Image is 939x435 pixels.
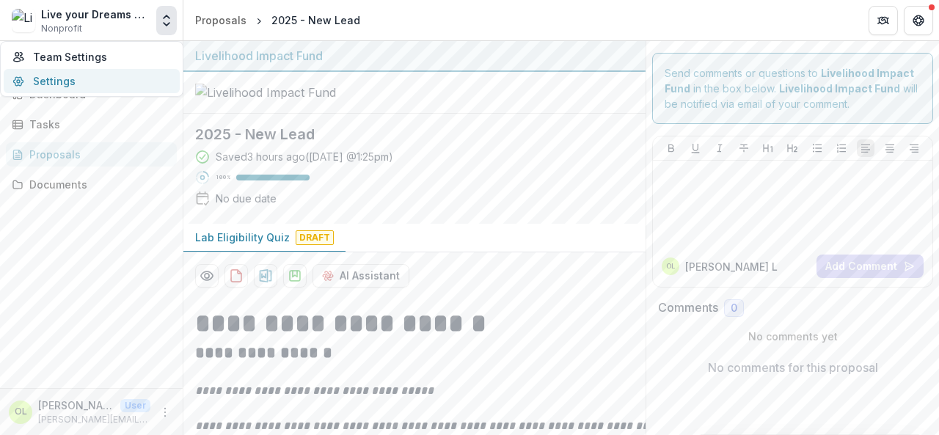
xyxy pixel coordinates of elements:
strong: Livelihood Impact Fund [779,82,900,95]
div: No due date [216,191,277,206]
img: Livelihood Impact Fund [195,84,342,101]
div: Proposals [195,12,246,28]
a: Documents [6,172,177,197]
h2: 2025 - New Lead [195,125,610,143]
div: Tasks [29,117,165,132]
button: Open entity switcher [156,6,177,35]
p: 100 % [216,172,230,183]
button: More [156,403,174,421]
div: Olayinka Layi-Adeite [666,263,676,270]
div: Saved 3 hours ago ( [DATE] @ 1:25pm ) [216,149,393,164]
button: Preview e81bfc7a-362f-44d7-9186-0f768a518854-3.pdf [195,264,219,288]
span: 0 [731,302,737,315]
p: User [120,399,150,412]
p: [PERSON_NAME] L [685,259,778,274]
button: Partners [869,6,898,35]
button: Strike [735,139,753,157]
div: Send comments or questions to in the box below. will be notified via email of your comment. [652,53,933,124]
p: [PERSON_NAME] [38,398,114,413]
span: Nonprofit [41,22,82,35]
a: Tasks [6,112,177,136]
a: Proposals [189,10,252,31]
div: Olayinka Layi-Adeite [15,407,27,417]
nav: breadcrumb [189,10,366,31]
button: download-proposal [254,264,277,288]
a: Proposals [6,142,177,167]
button: Align Center [881,139,899,157]
button: AI Assistant [313,264,409,288]
button: Bullet List [808,139,826,157]
h2: Comments [658,301,718,315]
p: No comments yet [658,329,927,344]
button: Add Comment [816,255,924,278]
div: Proposals [29,147,165,162]
div: Livelihood Impact Fund [195,47,634,65]
button: download-proposal [283,264,307,288]
button: Align Left [857,139,874,157]
button: Underline [687,139,704,157]
div: Documents [29,177,165,192]
span: Draft [296,230,334,245]
button: Align Right [905,139,923,157]
button: download-proposal [224,264,248,288]
div: 2025 - New Lead [271,12,360,28]
p: Lab Eligibility Quiz [195,230,290,245]
button: Italicize [711,139,728,157]
button: Heading 2 [783,139,801,157]
button: Heading 1 [759,139,777,157]
button: Get Help [904,6,933,35]
button: Ordered List [833,139,850,157]
img: Live your Dreams Africa Foundation [12,9,35,32]
div: Live your Dreams Africa Foundation [41,7,150,22]
p: [PERSON_NAME][EMAIL_ADDRESS][DOMAIN_NAME] [38,413,150,426]
button: Bold [662,139,680,157]
p: No comments for this proposal [708,359,878,376]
